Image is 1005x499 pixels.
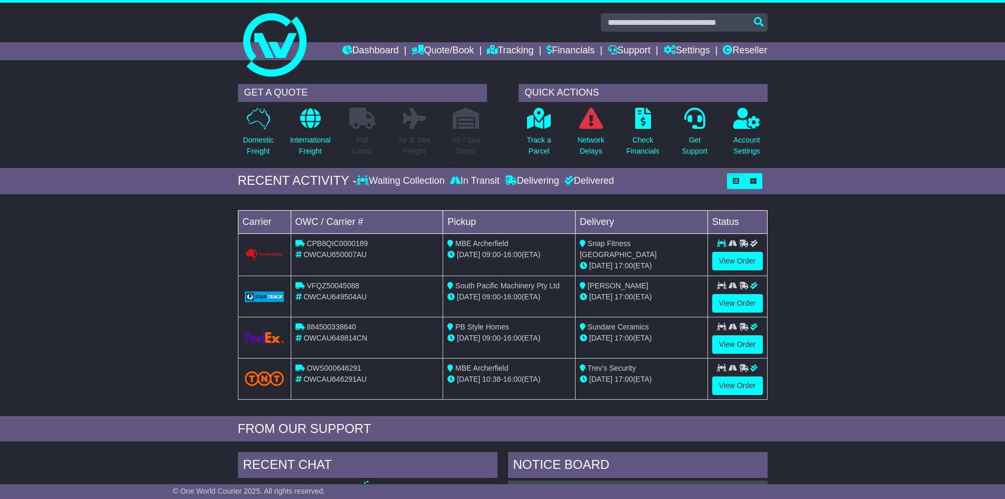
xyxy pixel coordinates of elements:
[290,135,331,157] p: International Freight
[588,323,649,331] span: Sundare Ceramics
[615,261,633,270] span: 17:00
[527,107,552,163] a: Track aParcel
[733,107,761,163] a: AccountSettings
[723,42,767,60] a: Reseller
[712,335,763,354] a: View Order
[712,294,763,313] a: View Order
[487,42,533,60] a: Tracking
[303,334,367,342] span: OWCAU648814CN
[577,107,605,163] a: NetworkDelays
[589,334,612,342] span: [DATE]
[503,250,522,259] span: 16:00
[245,371,284,385] img: TNT_Domestic.png
[589,261,612,270] span: [DATE]
[580,260,703,271] div: (ETA)
[245,332,284,343] img: GetCarrierServiceLogo
[452,135,481,157] p: Air / Sea Depot
[547,42,595,60] a: Financials
[527,135,551,157] p: Track a Parcel
[482,293,501,301] span: 09:00
[712,252,763,270] a: View Order
[307,323,356,331] span: 884500338640
[399,135,430,157] p: Air & Sea Freight
[580,239,657,259] span: Snap Fitness [GEOGRAPHIC_DATA]
[349,135,376,157] p: Full Loads
[173,487,326,495] span: © One World Courier 2025. All rights reserved.
[580,291,703,303] div: (ETA)
[242,107,274,163] a: DomesticFreight
[681,107,708,163] a: GetSupport
[482,250,501,259] span: 09:00
[664,42,710,60] a: Settings
[482,375,501,383] span: 10:38
[447,333,571,344] div: - (ETA)
[243,135,273,157] p: Domestic Freight
[238,421,768,437] div: FROM OUR SUPPORT
[307,239,368,248] span: CPB8QIC0000189
[245,291,284,302] img: GetCarrierServiceLogo
[588,364,636,372] span: Trev's Security
[615,375,633,383] span: 17:00
[589,293,612,301] span: [DATE]
[615,334,633,342] span: 17:00
[626,107,660,163] a: CheckFinancials
[503,334,522,342] span: 16:00
[303,293,367,301] span: OWCAU649504AU
[457,375,480,383] span: [DATE]
[589,375,612,383] span: [DATE]
[457,334,480,342] span: [DATE]
[443,210,576,233] td: Pickup
[457,250,480,259] span: [DATE]
[580,333,703,344] div: (ETA)
[455,239,508,248] span: MBE Archerfield
[455,323,509,331] span: PB Style Homes
[588,281,648,290] span: [PERSON_NAME]
[615,293,633,301] span: 17:00
[238,210,291,233] td: Carrier
[482,334,501,342] span: 09:00
[503,375,522,383] span: 16:00
[245,248,284,261] img: GetCarrierServiceLogo
[455,364,508,372] span: MBE Archerfield
[238,452,497,481] div: RECENT CHAT
[457,293,480,301] span: [DATE]
[733,135,760,157] p: Account Settings
[562,175,614,187] div: Delivered
[575,210,707,233] td: Delivery
[342,42,399,60] a: Dashboard
[238,173,357,189] div: RECENT ACTIVITY -
[508,452,768,481] div: NOTICE BOARD
[238,84,487,102] div: GET A QUOTE
[290,107,331,163] a: InternationalFreight
[307,281,359,290] span: VFQZ50045088
[447,374,571,385] div: - (ETA)
[411,42,474,60] a: Quote/Book
[577,135,604,157] p: Network Delays
[712,376,763,395] a: View Order
[608,42,650,60] a: Support
[303,250,367,259] span: OWCAU650007AU
[707,210,767,233] td: Status
[626,135,659,157] p: Check Financials
[502,175,562,187] div: Delivering
[682,135,707,157] p: Get Support
[447,249,571,260] div: - (ETA)
[503,293,522,301] span: 16:00
[291,210,443,233] td: OWC / Carrier #
[519,84,768,102] div: QUICK ACTIONS
[455,281,560,290] span: South Pacific Machinery Pty Ltd
[580,374,703,385] div: (ETA)
[447,291,571,303] div: - (ETA)
[447,175,502,187] div: In Transit
[357,175,447,187] div: Waiting Collection
[307,364,361,372] span: OWS000646291
[303,375,367,383] span: OWCAU646291AU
